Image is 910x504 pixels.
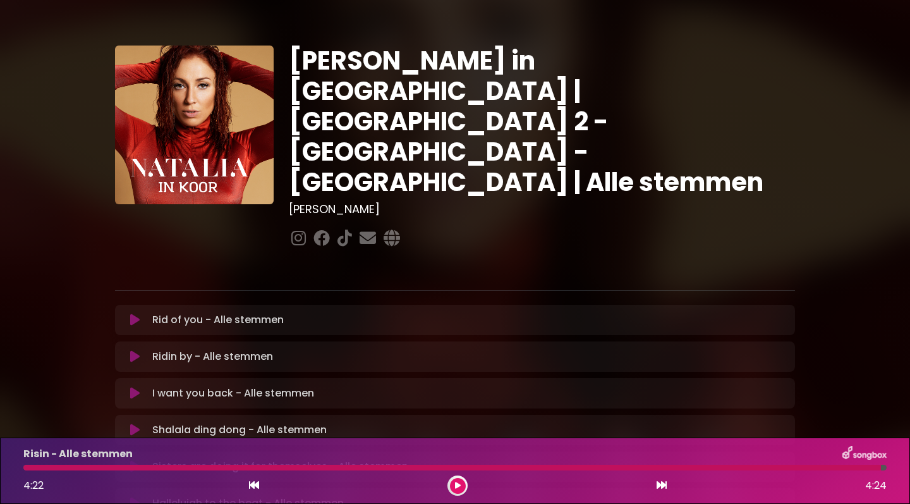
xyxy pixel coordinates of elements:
img: songbox-logo-white.png [842,446,887,462]
p: Risin - Alle stemmen [23,446,133,462]
span: 4:24 [865,478,887,493]
img: YTVS25JmS9CLUqXqkEhs [115,46,274,204]
h3: [PERSON_NAME] [289,202,795,216]
p: Rid of you - Alle stemmen [152,312,284,328]
p: Ridin by - Alle stemmen [152,349,273,364]
span: 4:22 [23,478,44,493]
p: Shalala ding dong - Alle stemmen [152,422,327,438]
p: I want you back - Alle stemmen [152,386,314,401]
h1: [PERSON_NAME] in [GEOGRAPHIC_DATA] | [GEOGRAPHIC_DATA] 2 - [GEOGRAPHIC_DATA] - [GEOGRAPHIC_DATA] ... [289,46,795,197]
